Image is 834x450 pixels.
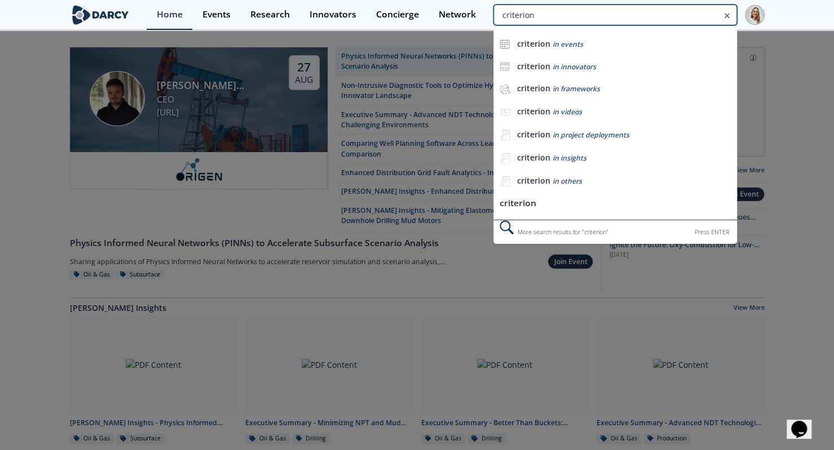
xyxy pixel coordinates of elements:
b: criterion [517,106,550,117]
b: criterion [517,129,550,140]
b: criterion [517,83,550,93]
div: Press ENTER [695,226,729,238]
b: criterion [517,175,550,186]
input: Advanced Search [493,5,736,25]
div: Concierge [376,10,419,19]
img: icon [500,61,510,72]
img: icon [500,39,510,49]
span: in videos [552,107,581,117]
div: Research [250,10,290,19]
img: logo-wide.svg [70,5,131,25]
img: Profile [745,5,765,25]
span: in project deployments [552,130,629,140]
li: criterion [493,193,736,214]
div: Home [157,10,183,19]
div: More search results for " criterion " [493,220,736,244]
span: in events [552,39,583,49]
div: Network [439,10,476,19]
span: in insights [552,153,586,163]
span: in frameworks [552,84,599,93]
span: in innovators [552,62,595,72]
div: Events [202,10,231,19]
b: criterion [517,152,550,163]
iframe: chat widget [787,405,823,439]
b: criterion [517,38,550,49]
b: criterion [517,61,550,72]
div: Innovators [310,10,356,19]
span: in others [552,176,581,186]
